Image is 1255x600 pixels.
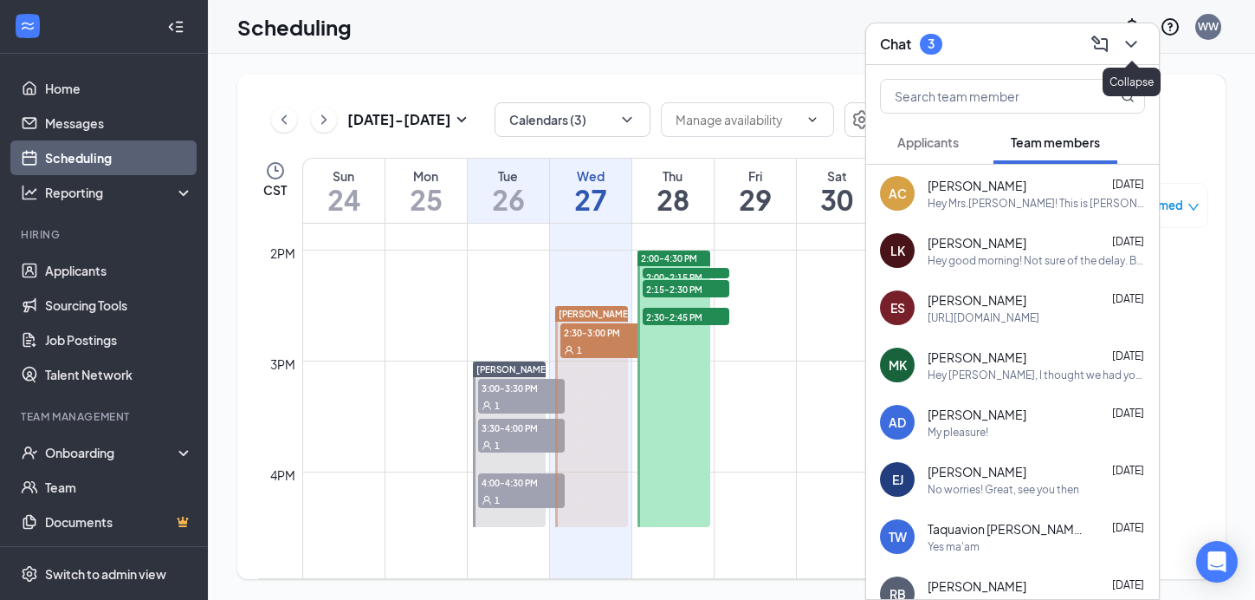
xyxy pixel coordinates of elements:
div: Hey Mrs.[PERSON_NAME]! This is [PERSON_NAME]. I wanted to reach out to you about my Pathway log i... [928,196,1145,211]
div: No worries! Great, see you then [928,482,1079,497]
svg: WorkstreamLogo [19,17,36,35]
a: August 26, 2025 [468,159,549,223]
a: Applicants [45,253,193,288]
a: August 25, 2025 [385,159,467,223]
span: Taquavion [PERSON_NAME] [928,520,1084,538]
svg: ComposeMessage [1090,34,1110,55]
a: August 30, 2025 [797,159,878,223]
svg: ChevronDown [1121,34,1142,55]
div: Open Intercom Messenger [1196,541,1238,583]
svg: Collapse [167,18,184,36]
div: 3 [928,36,935,51]
div: 3pm [267,355,299,374]
input: Manage availability [676,110,799,129]
div: 2pm [267,244,299,263]
span: 2:00-2:15 PM [643,268,729,285]
button: Calendars (3)ChevronDown [495,102,650,137]
h1: 24 [303,185,385,214]
span: [PERSON_NAME] [928,291,1026,309]
a: Team [45,470,193,505]
a: SurveysCrown [45,539,193,574]
div: Reporting [45,184,194,201]
div: WW [1198,19,1219,34]
div: Team Management [21,409,190,424]
div: TW [889,528,907,545]
span: Team members [1011,134,1100,150]
input: Search team member [881,80,1086,113]
div: [URL][DOMAIN_NAME] [928,310,1039,325]
div: MK [889,356,907,374]
span: down [1187,201,1200,213]
button: ComposeMessage [1086,30,1114,58]
span: 2:30-2:45 PM [643,308,729,325]
span: [DATE] [1112,521,1144,534]
div: Fri [715,167,796,185]
svg: Settings [21,565,38,583]
span: 1 [495,400,500,412]
button: ChevronDown [1117,30,1145,58]
svg: UserCheck [21,444,38,461]
span: [PERSON_NAME] [476,364,549,375]
span: [PERSON_NAME] [559,309,631,319]
button: Settings [844,102,879,137]
span: 4:00-4:30 PM [478,473,565,491]
a: August 27, 2025 [550,159,631,223]
div: 4pm [267,466,299,485]
h1: Scheduling [237,12,352,42]
div: Thu [632,167,714,185]
a: August 24, 2025 [303,159,385,223]
a: Messages [45,106,193,140]
a: August 29, 2025 [715,159,796,223]
h1: 30 [797,185,878,214]
div: Sun [303,167,385,185]
div: Sat [797,167,878,185]
svg: User [482,401,492,411]
div: EJ [892,471,903,488]
span: CST [263,181,287,199]
svg: Settings [851,109,872,130]
svg: ChevronRight [315,109,333,130]
span: 3:30-4:00 PM [478,419,565,436]
h1: 26 [468,185,549,214]
div: Mon [385,167,467,185]
span: [DATE] [1112,235,1144,248]
svg: Analysis [21,184,38,201]
span: 2:30-3:00 PM [560,323,647,341]
svg: QuestionInfo [1160,16,1181,37]
h1: 29 [715,185,796,214]
div: Collapse [1103,68,1161,96]
div: LK [890,242,905,259]
svg: User [564,345,574,355]
h3: Chat [880,35,911,54]
div: AD [889,414,906,431]
a: Scheduling [45,140,193,175]
div: My pleasure! [928,425,988,440]
a: Sourcing Tools [45,288,193,323]
svg: ChevronDown [618,111,636,128]
svg: User [482,440,492,451]
svg: SmallChevronDown [451,109,472,130]
svg: MagnifyingGlass [1121,89,1135,103]
span: [DATE] [1112,178,1144,191]
a: August 28, 2025 [632,159,714,223]
div: ES [890,299,905,316]
span: [PERSON_NAME] [928,177,1026,194]
div: Switch to admin view [45,565,166,583]
div: Hiring [21,227,190,242]
svg: ChevronLeft [275,109,293,130]
span: [DATE] [1112,578,1144,591]
span: [DATE] [1112,292,1144,305]
div: Onboarding [45,444,178,461]
span: 2:15-2:30 PM [643,280,729,297]
h3: [DATE] - [DATE] [347,110,451,129]
span: 1 [495,440,500,452]
div: Tue [468,167,549,185]
svg: ChevronDown [805,113,819,127]
div: Yes ma'am [928,539,980,554]
div: 5pm [267,577,299,596]
button: ChevronLeft [271,107,297,133]
h1: 28 [632,185,714,214]
span: [DATE] [1112,464,1144,477]
span: [DATE] [1112,349,1144,362]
